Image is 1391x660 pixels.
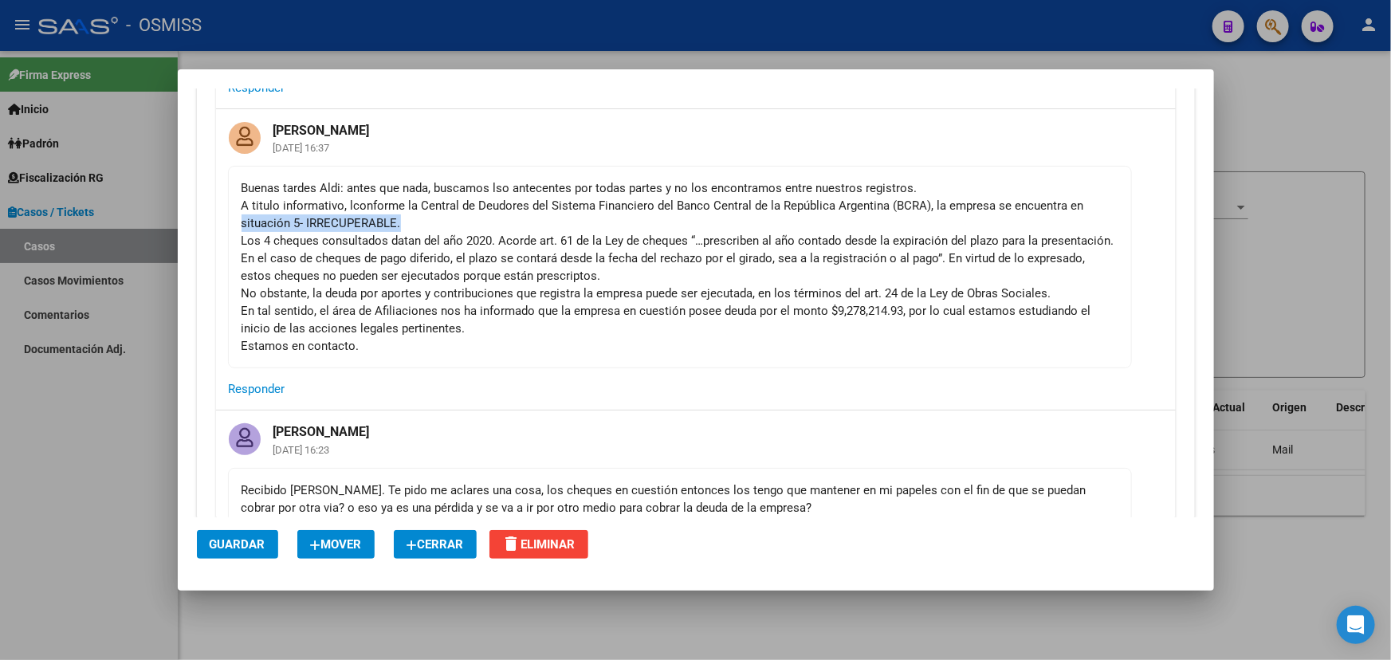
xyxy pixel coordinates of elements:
[210,537,265,552] span: Guardar
[1337,606,1375,644] div: Open Intercom Messenger
[242,179,1118,355] div: Buenas tardes Aldi: antes que nada, buscamos lso antecentes por todas partes y no los encontramos...
[261,109,383,139] mat-card-title: [PERSON_NAME]
[407,537,464,552] span: Cerrar
[310,537,362,552] span: Mover
[229,382,285,396] span: Responder
[261,411,383,441] mat-card-title: [PERSON_NAME]
[261,445,383,455] mat-card-subtitle: [DATE] 16:23
[197,530,278,559] button: Guardar
[502,537,576,552] span: Eliminar
[229,375,285,403] button: Responder
[297,530,375,559] button: Mover
[261,143,383,153] mat-card-subtitle: [DATE] 16:37
[394,530,477,559] button: Cerrar
[489,530,588,559] button: Eliminar
[229,81,285,95] span: Responder
[242,481,1118,534] div: Recibido [PERSON_NAME]. Te pido me aclares una cosa, los cheques en cuestión entonces los tengo q...
[502,534,521,553] mat-icon: delete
